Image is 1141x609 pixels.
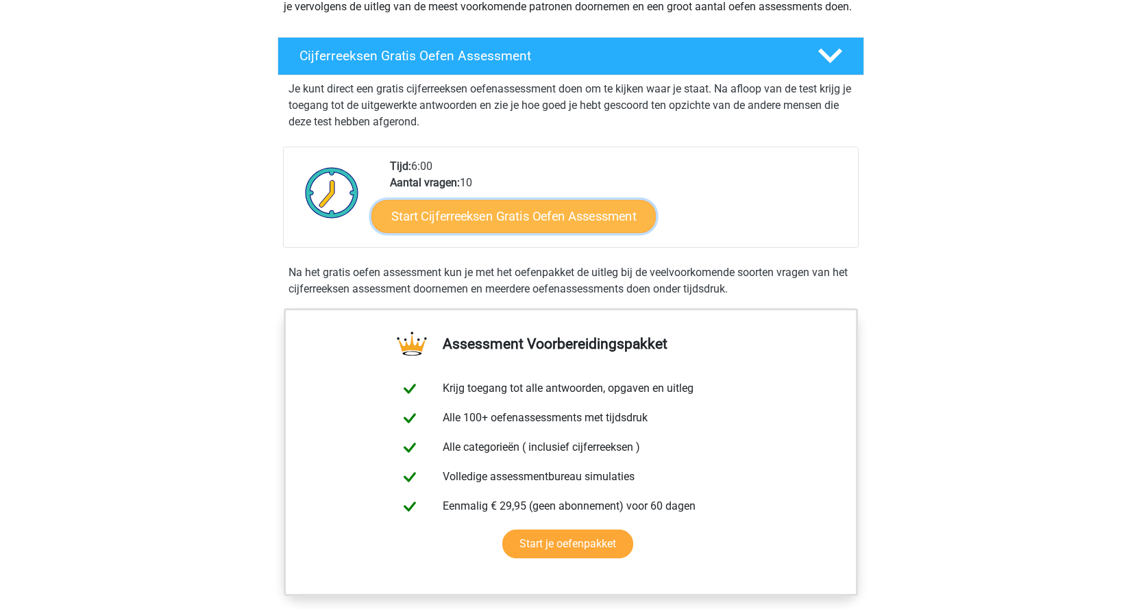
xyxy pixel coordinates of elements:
[502,530,633,558] a: Start je oefenpakket
[297,158,367,227] img: Klok
[380,158,857,247] div: 6:00 10
[283,264,859,297] div: Na het gratis oefen assessment kun je met het oefenpakket de uitleg bij de veelvoorkomende soorte...
[289,81,853,130] p: Je kunt direct een gratis cijferreeksen oefenassessment doen om te kijken waar je staat. Na afloo...
[299,48,796,64] h4: Cijferreeksen Gratis Oefen Assessment
[371,199,656,232] a: Start Cijferreeksen Gratis Oefen Assessment
[272,37,870,75] a: Cijferreeksen Gratis Oefen Assessment
[390,176,460,189] b: Aantal vragen:
[390,160,411,173] b: Tijd:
